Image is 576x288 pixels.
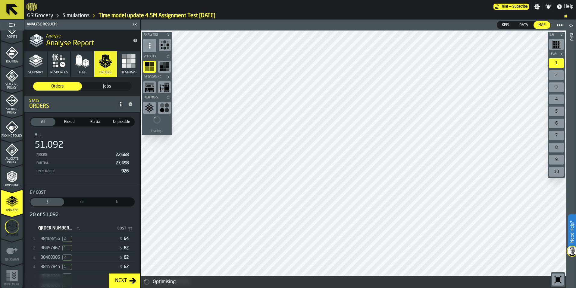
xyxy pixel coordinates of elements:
[142,59,157,74] div: button-toolbar-undefined
[151,130,163,133] div: Loading...
[37,225,85,232] input: label
[548,93,565,105] div: button-toolbar-undefined
[509,5,511,9] span: —
[35,151,130,159] div: StatList-item-Picked
[121,169,129,173] span: 926
[120,237,122,241] span: $
[35,140,64,151] div: 51,092
[1,134,23,138] span: Picking Policy
[145,62,154,72] svg: show ABC heatmap
[554,3,576,10] label: button-toggle-Help
[41,255,60,260] span: 38468386
[549,167,564,177] div: 10
[569,215,575,249] label: Need Help?
[567,21,575,32] label: button-toggle-Open
[1,190,23,214] li: menu Analyse
[142,275,176,287] a: logo-header
[1,66,23,90] li: menu Stacking Policy
[57,118,82,126] div: thumb
[533,21,551,29] label: button-switch-multi-Map
[549,143,564,152] div: 8
[29,99,116,103] div: Stats
[515,21,533,29] div: thumb
[130,21,139,28] label: button-toggle-Close me
[46,39,94,48] span: Analyse Report
[142,75,165,79] span: Re-Ordering
[65,197,100,206] label: button-switch-multi-Distance
[109,118,134,126] div: thumb
[142,74,172,80] button: button-
[548,51,565,57] button: button-
[549,119,564,128] div: 6
[1,83,23,90] span: Stacking Policy
[1,91,23,115] li: menu Storage Policy
[32,119,54,125] span: All
[549,58,564,68] div: 1
[1,16,23,40] li: menu Agents
[121,71,136,75] span: Heatmaps
[142,80,157,94] div: button-toolbar-undefined
[157,80,172,94] div: button-toolbar-undefined
[41,264,60,269] span: 38457845
[32,199,63,205] span: $
[549,155,564,165] div: 9
[160,103,169,113] svg: show consignee
[108,226,126,231] span: Cost
[499,22,512,28] span: KPIs
[548,105,565,117] div: button-toolbar-undefined
[1,184,23,187] span: Compliance
[37,262,135,271] div: StatList-item-[object Object]
[62,254,72,261] span: Unpickable Lines
[46,33,128,39] h2: Sub Title
[24,30,140,51] div: title-Analyse Report
[27,12,53,19] a: link-to-/wh/i/e451d98b-95f6-4604-91ff-c80219f9c36d
[35,133,130,137] div: Title
[36,161,113,165] div: Partial
[514,21,533,29] label: button-switch-multi-Data
[158,38,172,53] div: button-toolbar-undefined
[30,190,135,195] div: Title
[493,4,529,10] a: link-to-/wh/i/e451d98b-95f6-4604-91ff-c80219f9c36d/pricing/
[1,108,23,114] span: Storage Policy
[160,40,170,50] svg: Show Congestion
[113,277,129,284] div: Next
[551,272,565,287] div: button-toolbar-undefined
[99,12,215,19] a: link-to-/wh/i/e451d98b-95f6-4604-91ff-c80219f9c36d/simulations/262575b4-2da2-4726-9fea-9ff58a1bfdc8
[548,142,565,154] div: button-toolbar-undefined
[30,198,64,206] div: thumb
[30,117,56,126] label: button-switch-multi-All (51,092)
[37,271,135,281] div: StatList-item-[object Object]
[142,101,157,115] div: button-toolbar-undefined
[35,133,42,137] span: All
[100,198,134,206] div: thumb
[30,128,135,180] div: stat-All
[36,83,80,89] span: Orders
[153,278,564,286] div: Optimising...
[543,4,554,10] label: button-toggle-Notifications
[1,209,23,212] span: Analyse
[142,32,172,38] button: button-
[124,237,130,241] span: 64
[62,236,72,242] span: Unpickable Lines
[548,57,565,69] div: button-toolbar-undefined
[100,197,135,206] label: button-switch-multi-Time
[116,153,129,157] span: 22,668
[62,273,72,279] span: Unpickable Lines
[534,21,550,29] div: thumb
[512,5,528,9] span: Subscribe
[549,82,564,92] div: 3
[62,264,72,270] span: Unpickable Lines
[1,264,23,288] li: menu Implement
[501,5,508,9] span: Trial
[38,226,72,231] span: label
[160,62,169,72] svg: show Visits heatmap
[35,159,130,167] div: StatList-item-Partial
[62,245,72,251] span: Unpickable Lines
[78,71,86,75] span: Items
[84,119,107,125] span: Partial
[1,21,23,29] label: button-toggle-Toggle Full Menu
[1,140,23,164] li: menu Allocate Policy
[120,246,122,251] span: $
[36,153,113,157] div: Picked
